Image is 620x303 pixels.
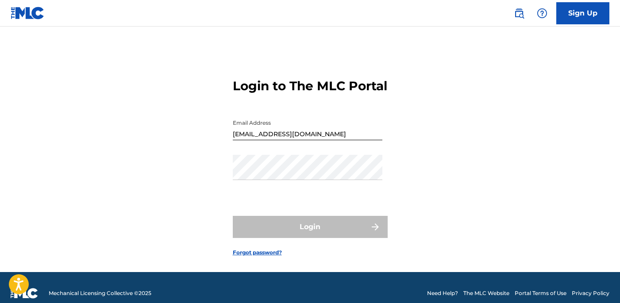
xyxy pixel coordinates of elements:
[463,289,509,297] a: The MLC Website
[11,288,38,299] img: logo
[510,4,528,22] a: Public Search
[233,78,387,94] h3: Login to The MLC Portal
[49,289,151,297] span: Mechanical Licensing Collective © 2025
[514,8,524,19] img: search
[537,8,547,19] img: help
[556,2,609,24] a: Sign Up
[427,289,458,297] a: Need Help?
[233,249,282,257] a: Forgot password?
[572,289,609,297] a: Privacy Policy
[11,7,45,19] img: MLC Logo
[533,4,551,22] div: Help
[515,289,566,297] a: Portal Terms of Use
